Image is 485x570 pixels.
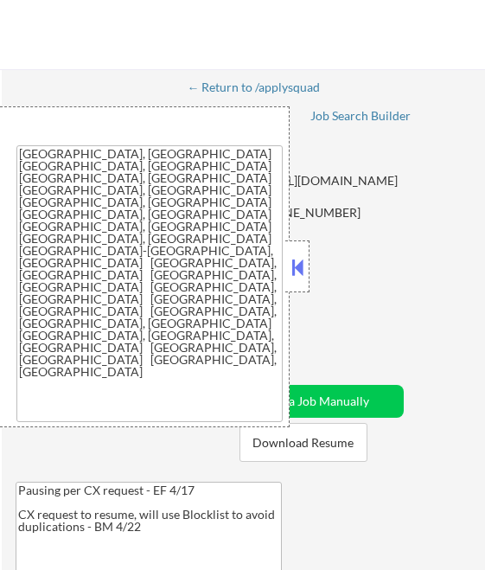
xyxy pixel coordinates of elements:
a: ← Return to /applysquad [187,80,336,98]
div: ← Return to /applysquad [187,81,336,93]
a: [URL][DOMAIN_NAME] [268,173,398,188]
div: [PHONE_NUMBER] [214,204,459,221]
a: Job Search Builder [310,109,412,126]
div: Job Search Builder [310,110,412,122]
button: Add a Job Manually [229,385,404,418]
button: Download Resume [239,423,367,462]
